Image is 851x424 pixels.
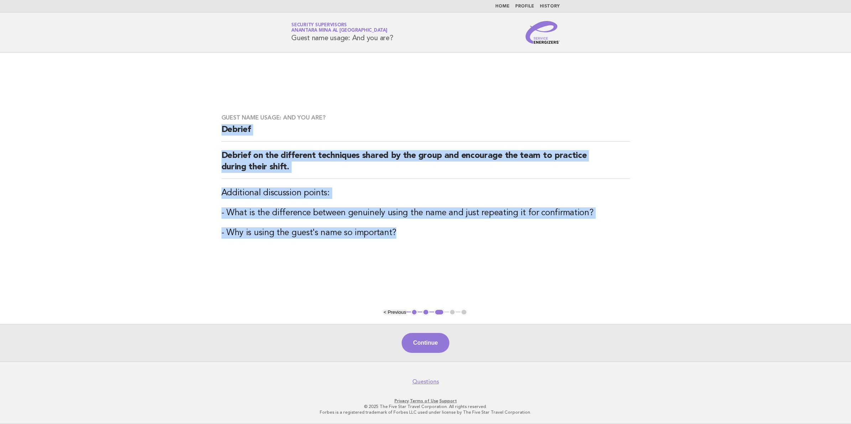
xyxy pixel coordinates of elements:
button: < Previous [383,309,406,315]
button: Continue [402,333,449,353]
button: 1 [411,309,418,316]
h2: Debrief on the different techniques shared by the group and encourage the team to practice during... [221,150,630,179]
h3: Additional discussion points: [221,187,630,199]
a: Privacy [395,398,409,403]
a: Profile [515,4,534,9]
p: Forbes is a registered trademark of Forbes LLC used under license by The Five Star Travel Corpora... [208,409,643,415]
p: · · [208,398,643,404]
h3: Guest name usage: And you are? [221,114,630,121]
h2: Debrief [221,124,630,142]
p: © 2025 The Five Star Travel Corporation. All rights reserved. [208,404,643,409]
a: Home [495,4,510,9]
a: Support [439,398,457,403]
a: Questions [412,378,439,385]
h1: Guest name usage: And you are? [291,23,393,42]
img: Service Energizers [526,21,560,44]
button: 2 [422,309,429,316]
h3: - What is the difference between genuinely using the name and just repeating it for confirmation? [221,207,630,219]
a: Security SupervisorsAnantara Mina al [GEOGRAPHIC_DATA] [291,23,387,33]
button: 3 [434,309,444,316]
span: Anantara Mina al [GEOGRAPHIC_DATA] [291,28,387,33]
a: History [540,4,560,9]
h3: - Why is using the guest's name so important? [221,227,630,239]
a: Terms of Use [410,398,438,403]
